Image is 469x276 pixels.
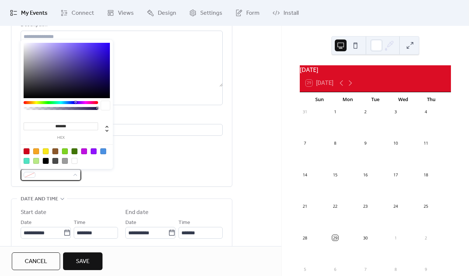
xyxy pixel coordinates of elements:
div: 4 [423,109,428,115]
div: 10 [393,141,398,146]
a: Settings [184,3,228,23]
div: Location [21,114,221,123]
div: #8B572A [52,148,58,154]
div: Wed [389,92,417,107]
span: My Events [21,9,48,18]
div: 1 [332,109,338,115]
div: 14 [302,172,308,177]
div: 24 [393,204,398,209]
span: Views [118,9,134,18]
div: Mon [334,92,362,107]
div: 3 [393,109,398,115]
div: 29 [332,235,338,241]
span: Date [21,218,32,227]
span: Time [178,218,190,227]
span: Time [74,218,86,227]
div: #F8E71C [43,148,49,154]
a: Design [141,3,182,23]
div: 17 [393,172,398,177]
div: [DATE] [300,65,451,74]
div: #BD10E0 [81,148,87,154]
div: 9 [423,266,428,272]
div: 31 [302,109,308,115]
div: 30 [362,235,368,241]
div: 28 [302,235,308,241]
span: Save [76,257,90,266]
span: Settings [200,9,222,18]
div: Tue [361,92,389,107]
div: #9013FE [91,148,97,154]
div: #D0021B [24,148,29,154]
div: #000000 [43,158,49,164]
button: Save [63,252,103,270]
span: Connect [72,9,94,18]
div: 2 [423,235,428,241]
div: 8 [393,266,398,272]
div: #9B9B9B [62,158,68,164]
span: Cancel [25,257,47,266]
div: #F5A623 [33,148,39,154]
span: Install [284,9,299,18]
div: Sun [306,92,334,107]
div: 8 [332,141,338,146]
button: Cancel [12,252,60,270]
span: Date and time [21,195,58,204]
span: Date [125,218,136,227]
div: 22 [332,204,338,209]
div: 15 [332,172,338,177]
div: 25 [423,204,428,209]
div: #7ED321 [62,148,68,154]
div: 21 [302,204,308,209]
div: 9 [362,141,368,146]
a: Views [101,3,139,23]
div: 7 [362,266,368,272]
div: 5 [302,266,308,272]
a: Connect [55,3,100,23]
div: 18 [423,172,428,177]
div: 1 [393,235,398,241]
label: hex [24,136,98,140]
div: 6 [332,266,338,272]
a: Install [267,3,304,23]
div: 16 [362,172,368,177]
div: Thu [417,92,445,107]
a: Form [230,3,265,23]
div: #B8E986 [33,158,39,164]
span: Form [246,9,260,18]
div: #50E3C2 [24,158,29,164]
span: Design [158,9,176,18]
div: 7 [302,141,308,146]
div: Description [21,21,221,30]
div: Start date [21,208,46,217]
div: End date [125,208,149,217]
div: 23 [362,204,368,209]
div: #4A4A4A [52,158,58,164]
div: #417505 [72,148,77,154]
div: #FFFFFF [72,158,77,164]
div: 11 [423,141,428,146]
div: 2 [362,109,368,115]
a: My Events [4,3,53,23]
div: #4A90E2 [100,148,106,154]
